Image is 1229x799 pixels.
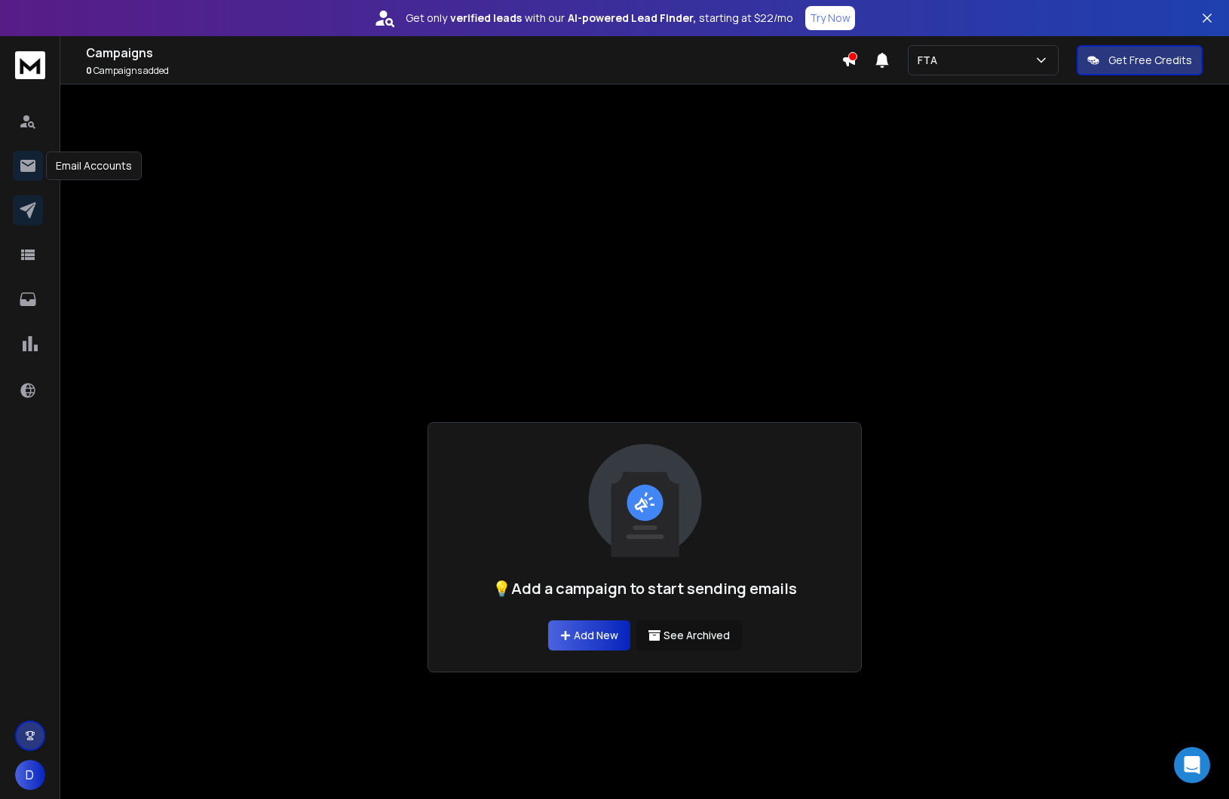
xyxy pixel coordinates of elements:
p: FTA [918,53,943,68]
a: Add New [548,620,630,651]
p: Get Free Credits [1108,53,1192,68]
button: Get Free Credits [1077,45,1203,75]
h1: 💡Add a campaign to start sending emails [492,578,797,599]
button: Try Now [805,6,855,30]
p: Get only with our starting at $22/mo [406,11,793,26]
strong: verified leads [450,11,522,26]
div: Open Intercom Messenger [1174,747,1210,783]
img: logo [15,51,45,79]
button: D [15,760,45,790]
p: Try Now [810,11,850,26]
p: Campaigns added [86,65,841,77]
h1: Campaigns [86,44,841,62]
div: Email Accounts [46,152,142,180]
button: See Archived [636,620,742,651]
strong: AI-powered Lead Finder, [568,11,696,26]
span: 0 [86,64,92,77]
